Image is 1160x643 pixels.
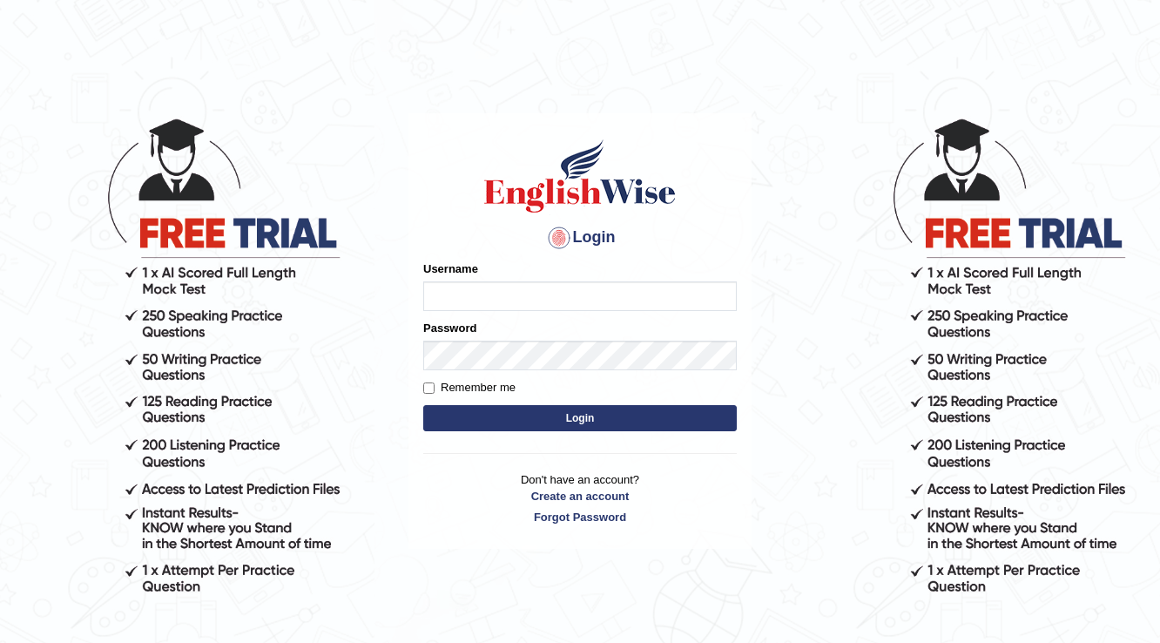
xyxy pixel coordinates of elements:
p: Don't have an account? [423,471,737,525]
a: Create an account [423,488,737,504]
h4: Login [423,224,737,252]
button: Login [423,405,737,431]
label: Username [423,261,478,277]
label: Password [423,320,476,336]
input: Remember me [423,382,435,394]
a: Forgot Password [423,509,737,525]
label: Remember me [423,379,516,396]
img: Logo of English Wise sign in for intelligent practice with AI [481,137,679,215]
